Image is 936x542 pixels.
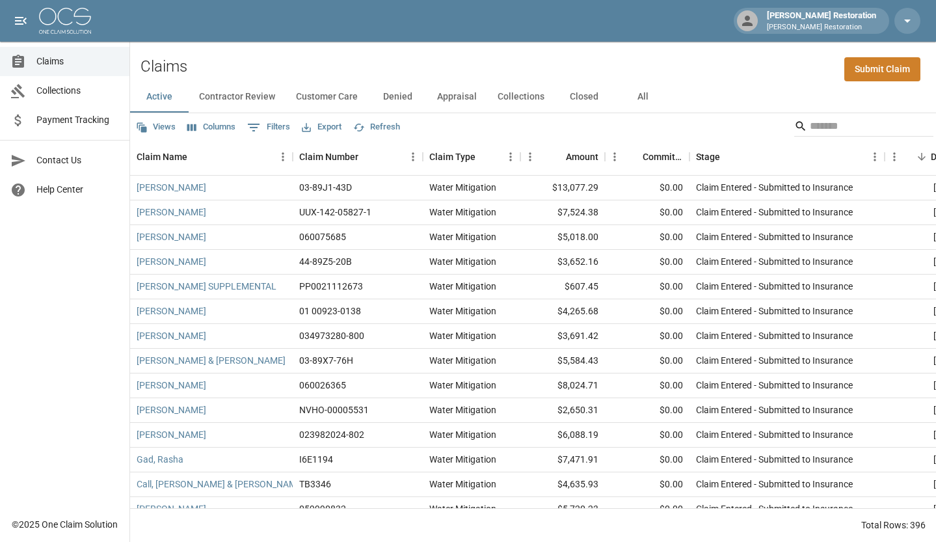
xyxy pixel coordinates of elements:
div: $0.00 [605,225,689,250]
div: dynamic tabs [130,81,936,113]
button: Closed [555,81,613,113]
div: Claim Name [137,139,187,175]
div: Claim Entered - Submitted to Insurance [696,428,853,441]
div: 01 00923-0138 [299,305,361,318]
button: Menu [865,147,885,167]
div: Stage [689,139,885,175]
button: Denied [368,81,427,113]
div: Committed Amount [605,139,689,175]
div: PP0021112673 [299,280,363,293]
div: Water Mitigation [429,478,496,491]
div: I6E1194 [299,453,333,466]
a: [PERSON_NAME] [137,206,206,219]
button: Sort [913,148,931,166]
a: [PERSON_NAME] [137,403,206,416]
h2: Claims [140,57,187,76]
div: $0.00 [605,398,689,423]
div: Water Mitigation [429,502,496,515]
div: NVHO-00005531 [299,403,369,416]
button: Sort [548,148,566,166]
a: [PERSON_NAME] [137,181,206,194]
a: Call, [PERSON_NAME] & [PERSON_NAME] [137,478,304,491]
div: Stage [696,139,720,175]
div: Claim Type [429,139,475,175]
div: Claim Type [423,139,520,175]
div: [PERSON_NAME] Restoration [762,9,881,33]
div: Search [794,116,933,139]
button: Show filters [244,117,293,138]
a: [PERSON_NAME] & [PERSON_NAME] [137,354,286,367]
div: 03-89J1-43D [299,181,352,194]
div: $4,635.93 [520,472,605,497]
span: Contact Us [36,154,119,167]
div: $0.00 [605,373,689,398]
a: [PERSON_NAME] [137,255,206,268]
div: Water Mitigation [429,403,496,416]
div: Water Mitigation [429,255,496,268]
a: Submit Claim [844,57,920,81]
button: Menu [605,147,624,167]
div: $607.45 [520,275,605,299]
div: $5,584.43 [520,349,605,373]
a: [PERSON_NAME] [137,329,206,342]
div: Claim Entered - Submitted to Insurance [696,379,853,392]
a: [PERSON_NAME] [137,502,206,515]
span: Payment Tracking [36,113,119,127]
div: Amount [566,139,598,175]
button: Customer Care [286,81,368,113]
div: $0.00 [605,497,689,522]
div: 03-89X7-76H [299,354,353,367]
div: Claim Entered - Submitted to Insurance [696,453,853,466]
div: © 2025 One Claim Solution [12,518,118,531]
a: [PERSON_NAME] [137,230,206,243]
button: Menu [520,147,540,167]
div: Water Mitigation [429,379,496,392]
button: Sort [624,148,643,166]
div: $0.00 [605,299,689,324]
button: Contractor Review [189,81,286,113]
button: Sort [720,148,738,166]
div: 023982024-802 [299,428,364,441]
p: [PERSON_NAME] Restoration [767,22,876,33]
div: $6,088.19 [520,423,605,448]
button: Collections [487,81,555,113]
a: Gad, Rasha [137,453,183,466]
button: Select columns [184,117,239,137]
div: $0.00 [605,472,689,497]
div: Claim Name [130,139,293,175]
span: Help Center [36,183,119,196]
a: [PERSON_NAME] SUPPLEMENTAL [137,280,276,293]
button: Appraisal [427,81,487,113]
button: Active [130,81,189,113]
div: $0.00 [605,176,689,200]
button: Sort [358,148,377,166]
a: [PERSON_NAME] [137,305,206,318]
span: Claims [36,55,119,68]
div: Total Rows: 396 [861,519,926,532]
button: Menu [501,147,520,167]
div: 060026365 [299,379,346,392]
div: $4,265.68 [520,299,605,324]
div: 44-89Z5-20B [299,255,352,268]
div: $0.00 [605,200,689,225]
div: $3,691.42 [520,324,605,349]
div: Water Mitigation [429,230,496,243]
div: $13,077.29 [520,176,605,200]
div: Water Mitigation [429,181,496,194]
div: $2,650.31 [520,398,605,423]
div: Claim Entered - Submitted to Insurance [696,329,853,342]
button: Sort [475,148,494,166]
button: Menu [273,147,293,167]
a: [PERSON_NAME] [137,379,206,392]
img: ocs-logo-white-transparent.png [39,8,91,34]
div: $0.00 [605,423,689,448]
div: Claim Entered - Submitted to Insurance [696,478,853,491]
div: $0.00 [605,275,689,299]
div: Water Mitigation [429,329,496,342]
button: All [613,81,672,113]
div: $8,024.71 [520,373,605,398]
div: UUX-142-05827-1 [299,206,371,219]
div: Committed Amount [643,139,683,175]
span: Collections [36,84,119,98]
button: Refresh [350,117,403,137]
